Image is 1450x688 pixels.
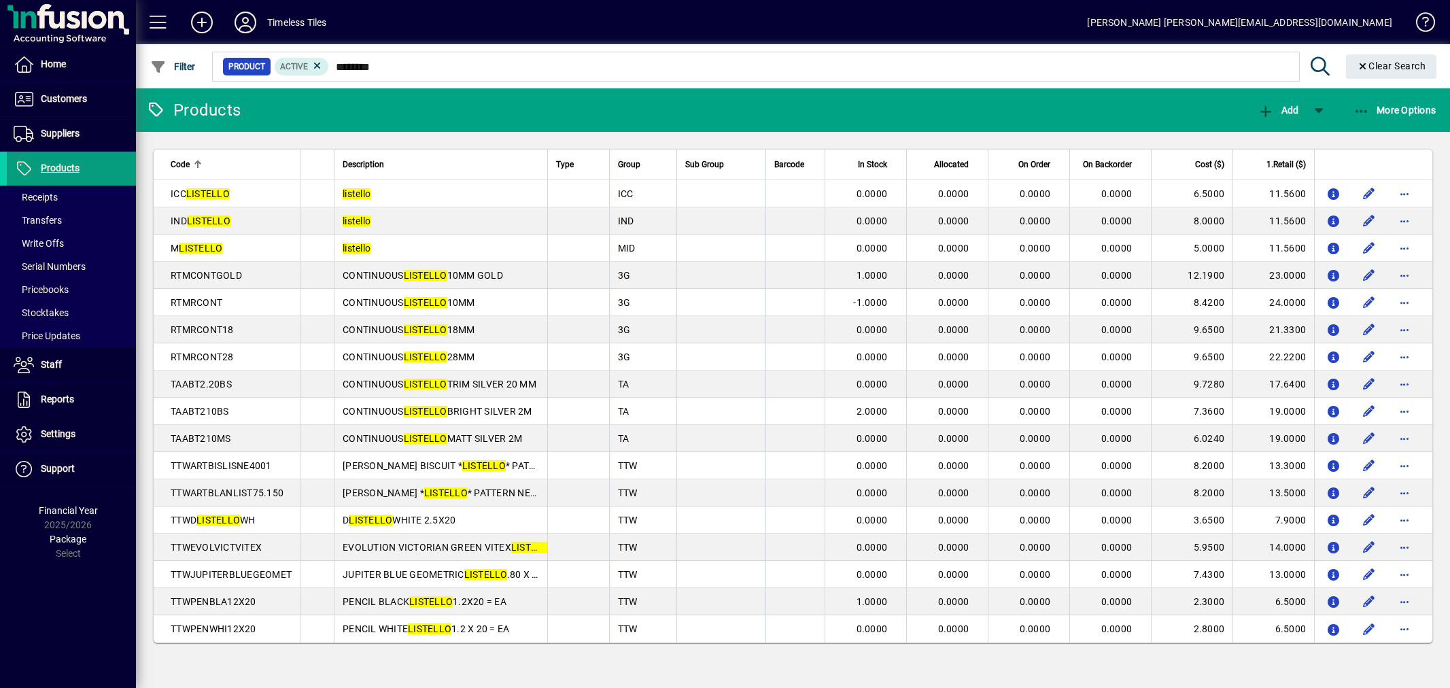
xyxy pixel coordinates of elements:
[171,157,190,172] span: Code
[404,406,447,417] em: LISTELLO
[938,324,969,335] span: 0.0000
[1020,433,1051,444] span: 0.0000
[171,379,232,390] span: TAABT2.20BS
[1346,54,1437,79] button: Clear
[1087,12,1392,33] div: [PERSON_NAME] [PERSON_NAME][EMAIL_ADDRESS][DOMAIN_NAME]
[41,463,75,474] span: Support
[853,297,887,308] span: -1.0000
[404,351,447,362] em: LISTELLO
[1358,346,1380,368] button: Edit
[1258,105,1298,116] span: Add
[1151,180,1232,207] td: 6.5000
[1358,210,1380,232] button: Edit
[404,297,447,308] em: LISTELLO
[343,433,522,444] span: CONTINUOUS MATT SILVER 2M
[14,238,64,249] span: Write Offs
[685,157,724,172] span: Sub Group
[1232,506,1314,534] td: 7.9000
[14,261,86,272] span: Serial Numbers
[171,324,234,335] span: RTMRCONT18
[7,186,136,209] a: Receipts
[1394,237,1415,259] button: More options
[1020,270,1051,281] span: 0.0000
[1358,455,1380,477] button: Edit
[171,623,256,634] span: TTWPENWHI12X20
[857,542,888,553] span: 0.0000
[1020,324,1051,335] span: 0.0000
[938,433,969,444] span: 0.0000
[938,487,969,498] span: 0.0000
[1101,460,1133,471] span: 0.0000
[343,216,370,226] em: listello
[938,351,969,362] span: 0.0000
[1101,406,1133,417] span: 0.0000
[171,542,262,553] span: TTWEVOLVICTVITEX
[1394,264,1415,286] button: More options
[1358,292,1380,313] button: Edit
[1358,319,1380,341] button: Edit
[1358,482,1380,504] button: Edit
[857,324,888,335] span: 0.0000
[1358,591,1380,613] button: Edit
[41,162,80,173] span: Products
[171,270,242,281] span: RTMCONTGOLD
[150,61,196,72] span: Filter
[618,379,629,390] span: TA
[280,62,308,71] span: Active
[1358,237,1380,259] button: Edit
[343,157,384,172] span: Description
[618,157,669,172] div: Group
[343,157,539,172] div: Description
[1232,479,1314,506] td: 13.5000
[938,243,969,254] span: 0.0000
[618,216,634,226] span: IND
[1020,297,1051,308] span: 0.0000
[1394,455,1415,477] button: More options
[171,433,231,444] span: TAABT210MS
[1020,596,1051,607] span: 0.0000
[343,351,475,362] span: CONTINUOUS 28MM
[228,60,265,73] span: Product
[618,243,636,254] span: MID
[1151,207,1232,235] td: 8.0000
[857,243,888,254] span: 0.0000
[343,379,536,390] span: CONTINUOUS TRIM SILVER 20 MM
[857,216,888,226] span: 0.0000
[1151,371,1232,398] td: 9.7280
[1018,157,1050,172] span: On Order
[14,307,69,318] span: Stocktakes
[1020,188,1051,199] span: 0.0000
[1232,588,1314,615] td: 6.5000
[1151,452,1232,479] td: 8.2000
[857,515,888,526] span: 0.0000
[1232,235,1314,262] td: 11.5600
[1358,400,1380,422] button: Edit
[14,215,62,226] span: Transfers
[1394,346,1415,368] button: More options
[857,487,888,498] span: 0.0000
[1353,105,1436,116] span: More Options
[1020,460,1051,471] span: 0.0000
[7,301,136,324] a: Stocktakes
[1195,157,1224,172] span: Cost ($)
[618,487,638,498] span: TTW
[171,406,229,417] span: TAABT210BS
[1151,235,1232,262] td: 5.0000
[1101,623,1133,634] span: 0.0000
[1020,515,1051,526] span: 0.0000
[1151,561,1232,588] td: 7.4300
[1020,487,1051,498] span: 0.0000
[938,297,969,308] span: 0.0000
[1151,343,1232,371] td: 9.6500
[1101,596,1133,607] span: 0.0000
[408,623,451,634] em: LISTELLO
[556,157,600,172] div: Type
[7,278,136,301] a: Pricebooks
[938,188,969,199] span: 0.0000
[934,157,969,172] span: Allocated
[1151,289,1232,316] td: 8.4200
[774,157,804,172] span: Barcode
[1101,188,1133,199] span: 0.0000
[1232,561,1314,588] td: 13.0000
[857,460,888,471] span: 0.0000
